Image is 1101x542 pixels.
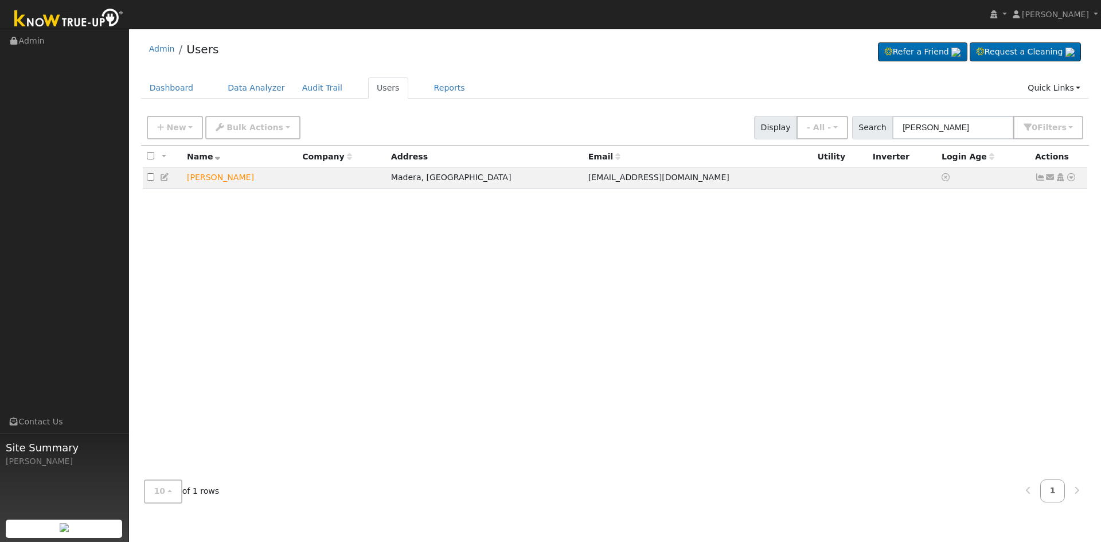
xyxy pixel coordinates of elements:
[6,440,123,455] span: Site Summary
[186,42,218,56] a: Users
[970,42,1081,62] a: Request a Cleaning
[205,116,300,139] button: Bulk Actions
[166,123,186,132] span: New
[942,173,952,182] a: No login access
[873,151,934,163] div: Inverter
[387,167,584,189] td: Madera, [GEOGRAPHIC_DATA]
[1061,123,1066,132] span: s
[1035,151,1083,163] div: Actions
[149,44,175,53] a: Admin
[818,151,865,163] div: Utility
[227,123,283,132] span: Bulk Actions
[368,77,408,99] a: Users
[1019,77,1089,99] a: Quick Links
[1066,171,1076,184] a: Other actions
[302,152,352,161] span: Company name
[294,77,351,99] a: Audit Trail
[852,116,893,139] span: Search
[942,152,994,161] span: Days since last login
[183,167,298,189] td: Lead
[951,48,961,57] img: retrieve
[391,151,580,163] div: Address
[797,116,848,139] button: - All -
[6,455,123,467] div: [PERSON_NAME]
[892,116,1014,139] input: Search
[160,173,170,182] a: Edit User
[60,523,69,532] img: retrieve
[425,77,474,99] a: Reports
[141,77,202,99] a: Dashboard
[9,6,129,32] img: Know True-Up
[144,479,220,503] span: of 1 rows
[878,42,967,62] a: Refer a Friend
[588,152,620,161] span: Email
[1045,171,1056,184] a: onedosage@yahoo.com
[147,116,204,139] button: New
[187,152,221,161] span: Name
[1055,173,1065,182] a: Login As
[1037,123,1067,132] span: Filter
[1035,173,1045,182] a: Not connected
[154,486,166,496] span: 10
[144,479,182,503] button: 10
[1022,10,1089,19] span: [PERSON_NAME]
[1013,116,1083,139] button: 0Filters
[219,77,294,99] a: Data Analyzer
[588,173,729,182] span: [EMAIL_ADDRESS][DOMAIN_NAME]
[754,116,797,139] span: Display
[1040,479,1065,502] a: 1
[1065,48,1075,57] img: retrieve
